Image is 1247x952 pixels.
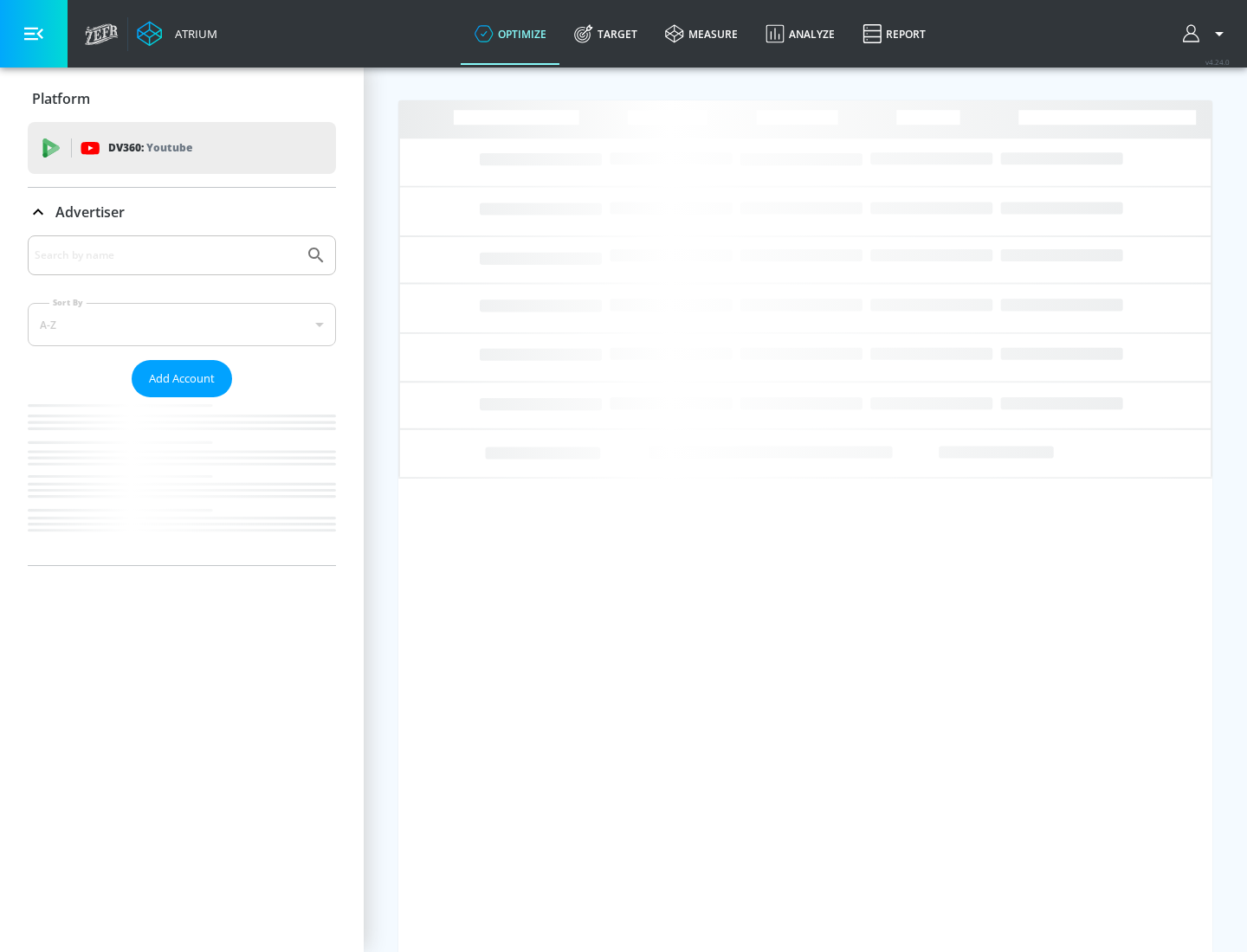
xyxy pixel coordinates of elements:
div: DV360: Youtube [28,122,336,174]
a: measure [651,3,752,65]
a: Target [560,3,651,65]
p: Youtube [146,138,192,157]
div: A-Z [28,303,336,346]
nav: list of Advertiser [28,397,336,565]
div: Advertiser [28,235,336,565]
span: Add Account [149,369,215,389]
input: Search by name [35,244,297,267]
div: Platform [28,74,336,123]
button: Add Account [132,360,232,397]
p: DV360: [108,138,192,158]
label: Sort By [49,297,87,308]
p: Platform [32,89,90,108]
div: Atrium [168,26,217,42]
span: v 4.24.0 [1205,57,1230,67]
div: Advertiser [28,188,336,236]
a: Analyze [752,3,849,65]
a: Atrium [137,21,217,47]
a: optimize [461,3,560,65]
p: Advertiser [55,203,125,222]
a: Report [849,3,940,65]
